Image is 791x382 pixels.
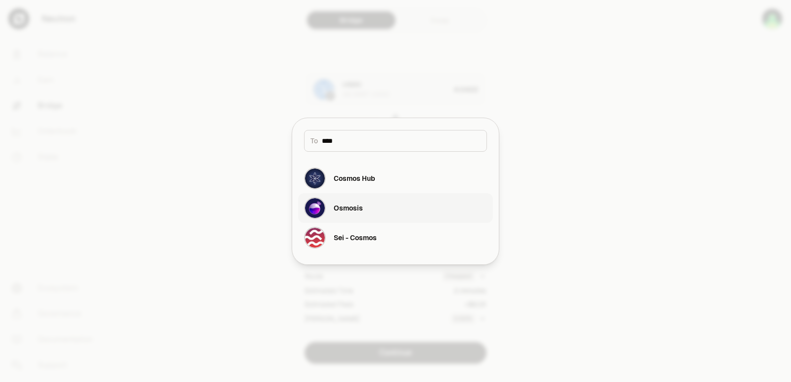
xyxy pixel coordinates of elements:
[298,164,493,193] button: Cosmos Hub LogoCosmos Hub
[304,197,326,219] img: Osmosis Logo
[298,223,493,253] button: Sei - Cosmos LogoSei - Cosmos
[334,203,363,213] div: Osmosis
[334,233,377,243] div: Sei - Cosmos
[334,173,375,183] div: Cosmos Hub
[298,193,493,223] button: Osmosis LogoOsmosis
[304,227,326,249] img: Sei - Cosmos Logo
[304,168,326,189] img: Cosmos Hub Logo
[310,136,318,146] span: To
